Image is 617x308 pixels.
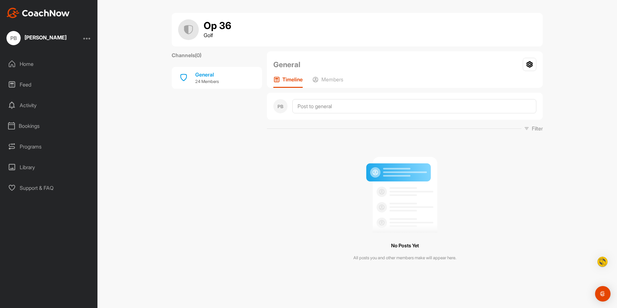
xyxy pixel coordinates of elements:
[595,286,611,302] div: Open Intercom Messenger
[25,35,66,40] div: [PERSON_NAME]
[321,76,343,83] p: Members
[6,31,21,45] div: PB
[532,125,543,132] p: Filter
[204,31,231,39] p: Golf
[4,97,95,113] div: Activity
[178,19,199,40] img: group
[204,20,231,31] h1: Op 36
[4,56,95,72] div: Home
[391,241,419,250] h3: No Posts Yet
[172,51,201,59] label: Channels ( 0 )
[273,99,288,113] div: PB
[195,78,219,85] p: 24 Members
[4,118,95,134] div: Bookings
[273,59,300,70] h2: General
[4,159,95,175] div: Library
[353,255,456,261] p: All posts you and other members make will appear here.
[4,139,95,155] div: Programs
[6,8,70,18] img: CoachNow
[4,77,95,93] div: Feed
[195,71,219,78] div: General
[4,180,95,196] div: Support & FAQ
[282,76,303,83] p: Timeline
[365,152,445,233] img: null result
